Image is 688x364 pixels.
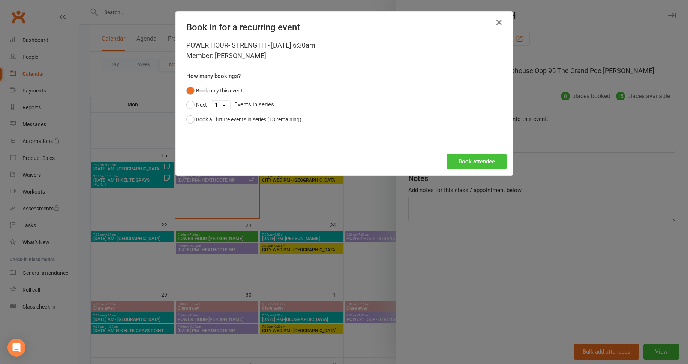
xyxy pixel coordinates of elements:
[186,98,502,112] div: Events in series
[186,22,502,33] h4: Book in for a recurring event
[186,112,301,127] button: Book all future events in series (13 remaining)
[186,72,241,81] label: How many bookings?
[196,115,301,124] div: Book all future events in series (13 remaining)
[493,16,505,28] button: Close
[186,84,243,98] button: Book only this event
[186,40,502,61] div: POWER HOUR- STRENGTH - [DATE] 6:30am Member: [PERSON_NAME]
[447,154,507,169] button: Book attendee
[7,339,25,357] div: Open Intercom Messenger
[186,98,207,112] button: Next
